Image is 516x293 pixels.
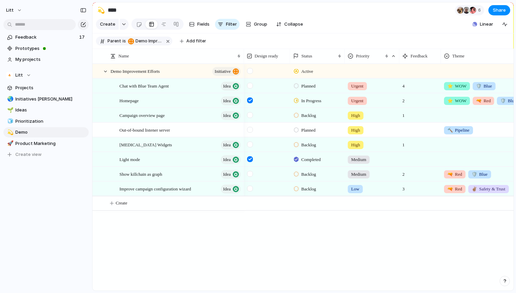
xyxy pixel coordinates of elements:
[3,5,26,16] button: Litt
[478,7,483,14] span: 6
[447,127,470,134] span: Pipeline
[223,140,231,150] span: Idea
[301,142,316,148] span: Backlog
[135,38,162,44] span: Demo Improvement Efforts
[3,70,89,80] button: Litt
[301,127,316,134] span: Planned
[3,94,89,104] a: 🌏Initiatives [PERSON_NAME]
[3,32,89,42] a: Feedback17
[15,107,86,114] span: Ideas
[15,45,86,52] span: Prototypes
[197,21,210,28] span: Fields
[7,129,12,136] div: 💫
[273,19,306,30] button: Collapse
[7,117,12,125] div: 🧊
[351,97,363,104] span: Urgent
[118,53,129,59] span: Name
[254,21,267,28] span: Group
[215,67,231,76] span: initiative
[119,111,165,119] span: Campaign overview page
[472,171,488,178] span: Blue
[15,56,86,63] span: My projects
[3,105,89,115] a: 🌱Ideas
[242,19,271,30] button: Group
[128,38,162,44] span: Demo Improvement Efforts
[116,200,127,207] span: Create
[447,128,453,133] span: 🔨
[351,142,360,148] span: High
[301,53,312,59] span: Status
[400,138,407,148] span: 1
[96,19,119,30] button: Create
[221,185,241,194] button: Idea
[301,186,316,192] span: Backlog
[447,186,462,192] span: Red
[186,19,212,30] button: Fields
[6,140,13,147] button: 🚀
[476,97,491,104] span: Red
[3,127,89,137] a: 💫Demo
[452,53,464,59] span: Theme
[79,34,86,41] span: 17
[493,7,506,14] span: Share
[127,38,163,45] button: Demo Improvement Efforts
[96,5,106,16] button: 💫
[119,82,169,90] span: Chat with Blue Team Agent
[221,155,241,164] button: Idea
[472,186,477,191] span: ✌🏽
[123,38,126,44] span: is
[351,171,366,178] span: Medium
[476,83,482,89] span: 🛡️
[351,112,360,119] span: High
[97,5,105,15] div: 💫
[470,19,496,29] button: Linear
[7,106,12,114] div: 🌱
[476,83,492,90] span: Blue
[284,21,303,28] span: Collapse
[121,38,127,45] button: is
[15,129,86,136] span: Demo
[301,156,321,163] span: Completed
[221,96,241,105] button: Idea
[107,38,121,44] span: Parent
[351,127,360,134] span: High
[3,138,89,149] div: 🚀Product Marketing
[223,81,231,91] span: Idea
[476,98,482,103] span: 🔫
[351,186,359,192] span: Low
[351,156,366,163] span: Medium
[3,43,89,54] a: Prototypes
[488,5,510,15] button: Share
[6,129,13,136] button: 💫
[356,53,370,59] span: Priority
[3,54,89,65] a: My projects
[500,98,506,103] span: 🛡️
[3,83,89,93] a: Projects
[223,155,231,164] span: Idea
[3,149,89,160] button: Create view
[255,53,278,59] span: Design ready
[7,139,12,147] div: 🚀
[212,67,241,76] button: initiative
[400,167,407,178] span: 2
[119,155,140,163] span: Light mode
[447,98,453,103] span: ⭐️
[411,53,428,59] span: Feedback
[6,96,13,103] button: 🌏
[15,34,77,41] span: Feedback
[301,68,313,75] span: Active
[447,186,453,191] span: 🔫
[447,172,453,177] span: 🔫
[226,21,237,28] span: Filter
[100,21,115,28] span: Create
[447,83,467,90] span: WOW
[480,21,493,28] span: Linear
[111,67,160,75] span: Demo Improvement Efforts
[15,140,86,147] span: Product Marketing
[3,116,89,126] div: 🧊Prioritization
[223,111,231,120] span: Idea
[186,38,206,44] span: Add filter
[119,170,162,178] span: Show killchain as graph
